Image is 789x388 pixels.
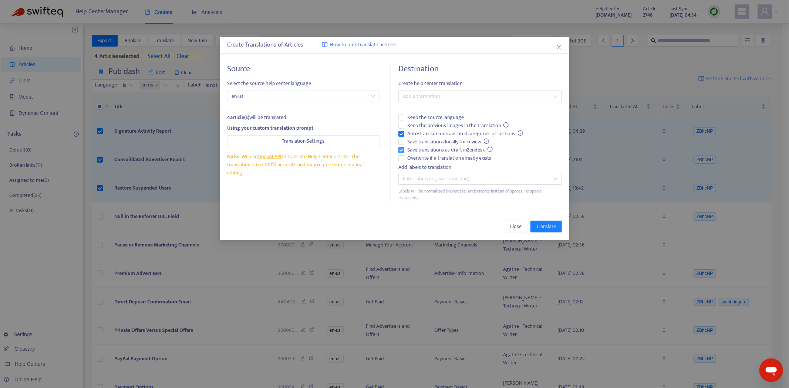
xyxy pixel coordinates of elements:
span: Create help center translation [398,79,562,88]
span: Keep the previous images in the translation [404,122,512,130]
span: Translation Settings [282,137,324,145]
span: Save translations as draft in Zendesk [404,146,496,154]
span: close [556,44,562,50]
h4: Destination [398,64,562,74]
div: Using your custom translation prompt [227,124,380,132]
span: Save translations locally for review [404,138,492,146]
button: Close [504,221,527,232]
iframe: Button to launch messaging window [759,358,783,382]
div: Add labels to translation [398,163,562,171]
a: How to bulk translate articles [322,41,397,49]
span: info-circle [484,139,489,144]
button: Translate [530,221,562,232]
img: image-link [322,42,328,48]
div: will be translated [227,113,380,122]
div: We use to translate Help Center articles. The translation is not 100% accurate and may require so... [227,153,380,177]
a: OpenAI API [258,152,282,161]
strong: 4 article(s) [227,113,249,122]
span: info-circle [503,122,509,127]
span: Select the source help center language [227,79,380,88]
div: Create Translations of Articles [227,41,562,50]
button: Translation Settings [227,135,380,147]
div: Labels will be normalized (lowercase, underscores instead of spaces, no special characters). [398,188,562,202]
span: Note: [227,152,239,161]
h4: Source [227,64,380,74]
span: Keep the source language [404,113,467,122]
span: info-circle [518,130,523,136]
span: info-circle [488,147,493,152]
span: How to bulk translate articles [330,41,397,49]
span: Overwrite if a translation already exists [404,154,494,162]
span: Auto-translate untranslated categories or sections [404,130,526,138]
span: en-us [232,91,375,102]
span: Close [510,222,522,231]
button: Close [555,43,563,51]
